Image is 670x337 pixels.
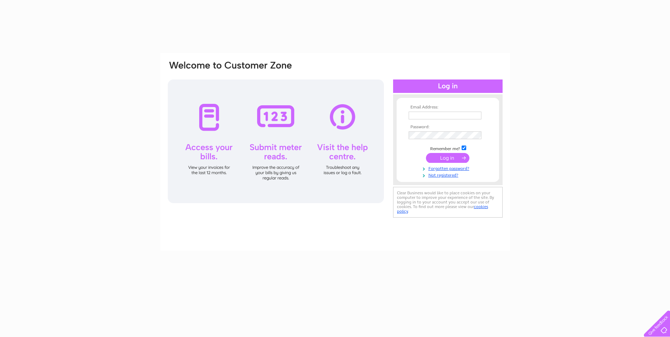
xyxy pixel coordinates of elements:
[407,144,489,152] td: Remember me?
[407,125,489,130] th: Password:
[409,171,489,178] a: Not registered?
[409,165,489,171] a: Forgotten password?
[426,153,469,163] input: Submit
[407,105,489,110] th: Email Address:
[393,187,503,218] div: Clear Business would like to place cookies on your computer to improve your experience of the sit...
[397,204,488,214] a: cookies policy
